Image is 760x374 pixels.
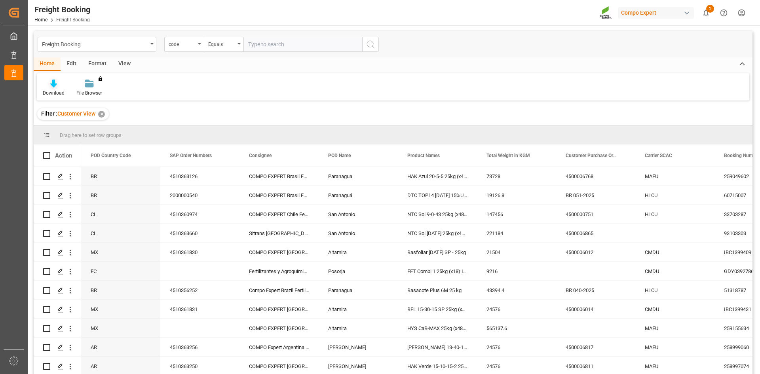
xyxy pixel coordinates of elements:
[398,300,477,319] div: BFL 15-30-15 SP 25kg (x48) GEN
[362,37,379,52] button: search button
[477,186,556,205] div: 19126.8
[61,57,82,71] div: Edit
[160,205,239,224] div: 4510360974
[635,300,714,319] div: CMDU
[635,338,714,357] div: MAEU
[239,167,319,186] div: COMPO EXPERT Brasil Fert. Ltda
[239,262,319,281] div: Fertilizantes y Agroquímicos, Europeos Eurofert S.A.
[164,37,204,52] button: open menu
[477,319,556,338] div: 565137.6
[34,300,81,319] div: Press SPACE to select this row.
[697,4,715,22] button: show 5 new notifications
[239,224,319,243] div: Sitrans [GEOGRAPHIC_DATA]
[34,57,61,71] div: Home
[477,243,556,262] div: 21504
[34,338,81,357] div: Press SPACE to select this row.
[81,167,160,186] div: BR
[618,5,697,20] button: Compo Expert
[319,262,398,281] div: Posorja
[160,338,239,357] div: 4510363256
[398,338,477,357] div: [PERSON_NAME] 13-40-13 25kg (x48) INT MSE
[635,205,714,224] div: HLCU
[81,319,160,338] div: MX
[477,338,556,357] div: 24576
[556,281,635,300] div: BR 040-2025
[477,281,556,300] div: 43394.4
[81,338,160,357] div: AR
[81,262,160,281] div: EC
[319,338,398,357] div: [PERSON_NAME]
[34,281,81,300] div: Press SPACE to select this row.
[160,224,239,243] div: 4510363660
[319,224,398,243] div: San Antonio
[43,89,65,97] div: Download
[57,110,95,117] span: Customer View
[170,153,212,158] span: SAP Order Numbers
[398,186,477,205] div: DTC TOP14 [DATE] 15%UH 3M 25kg(x42) WW
[477,300,556,319] div: 24576
[556,243,635,262] div: 4500006012
[204,37,243,52] button: open menu
[239,243,319,262] div: COMPO EXPERT [GEOGRAPHIC_DATA]
[81,186,160,205] div: BR
[169,39,196,48] div: code
[82,57,112,71] div: Format
[635,167,714,186] div: MAEU
[319,167,398,186] div: Paranagua
[60,132,122,138] span: Drag here to set row groups
[407,153,440,158] span: Product Names
[160,281,239,300] div: 4510356252
[635,243,714,262] div: CMDU
[398,224,477,243] div: NTC Sol [DATE] 25kg (x48) INT MSE
[398,262,477,281] div: FET Combi 1 25kg (x18) INT
[160,186,239,205] div: 2000000540
[160,300,239,319] div: 4510361831
[249,153,272,158] span: Consignee
[635,281,714,300] div: HLCU
[556,167,635,186] div: 4500006768
[556,205,635,224] div: 4500000751
[81,224,160,243] div: CL
[81,281,160,300] div: BR
[398,281,477,300] div: Basacote Plus 6M 25 kg
[319,186,398,205] div: Paranaguá
[398,319,477,338] div: HYS CaB-MAX 25kg (x48) INT
[715,4,733,22] button: Help Center
[319,205,398,224] div: San Antonio
[208,39,235,48] div: Equals
[41,110,57,117] span: Filter :
[556,224,635,243] div: 4500006865
[34,186,81,205] div: Press SPACE to select this row.
[724,153,760,158] span: Booking Number
[328,153,351,158] span: POD Name
[319,243,398,262] div: Altamira
[618,7,694,19] div: Compo Expert
[239,186,319,205] div: COMPO EXPERT Brasil Fert. Ltda, CE_BRASIL
[34,243,81,262] div: Press SPACE to select this row.
[556,186,635,205] div: BR 051-2025
[239,319,319,338] div: COMPO EXPERT [GEOGRAPHIC_DATA], [GEOGRAPHIC_DATA]
[477,262,556,281] div: 9216
[34,319,81,338] div: Press SPACE to select this row.
[42,39,148,49] div: Freight Booking
[98,111,105,118] div: ✕
[635,186,714,205] div: HLCU
[160,167,239,186] div: 4510363126
[91,153,131,158] span: POD Country Code
[112,57,137,71] div: View
[556,300,635,319] div: 4500006014
[55,152,72,159] div: Action
[319,281,398,300] div: Paranagua
[239,300,319,319] div: COMPO EXPERT [GEOGRAPHIC_DATA]
[600,6,612,20] img: Screenshot%202023-09-29%20at%2010.02.21.png_1712312052.png
[239,205,319,224] div: COMPO EXPERT Chile Ferti. Ltda
[635,319,714,338] div: MAEU
[319,319,398,338] div: Altamira
[477,205,556,224] div: 147456
[34,262,81,281] div: Press SPACE to select this row.
[566,153,619,158] span: Customer Purchase Order Numbers
[398,167,477,186] div: HAK Azul 20-5-5 25kg (x48) BR
[319,300,398,319] div: Altamira
[34,224,81,243] div: Press SPACE to select this row.
[477,167,556,186] div: 73728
